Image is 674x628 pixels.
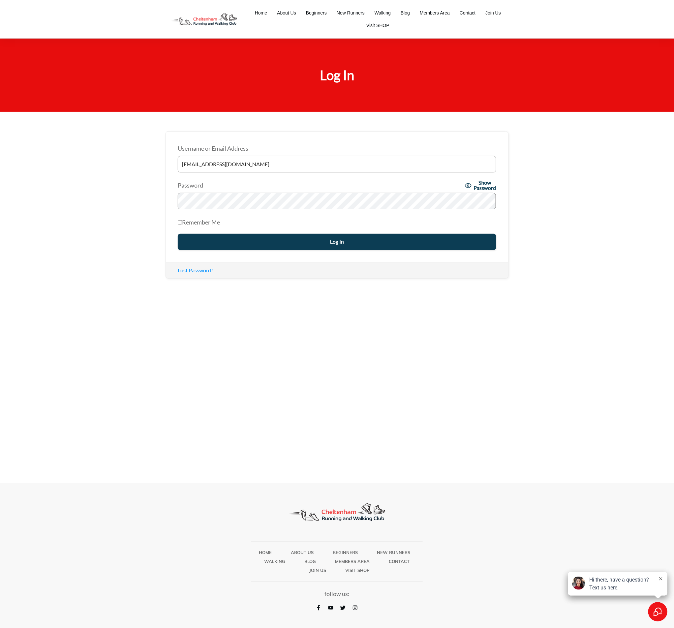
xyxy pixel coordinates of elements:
[281,496,393,528] img: Decathlon
[178,234,496,250] input: Log In
[465,180,496,191] button: Show Password
[320,67,354,83] span: Log In
[259,548,272,557] a: Home
[178,267,213,273] a: Lost Password?
[333,548,358,557] a: Beginners
[178,220,182,224] input: Remember Me
[460,8,475,17] a: Contact
[335,557,370,566] a: Members Area
[178,180,463,191] label: Password
[420,8,450,17] a: Members Area
[474,180,496,191] span: Show Password
[345,566,370,575] a: Visit SHOP
[375,8,391,17] a: Walking
[291,548,314,557] a: About Us
[277,8,296,17] a: About Us
[401,8,410,17] a: Blog
[389,557,410,566] a: Contact
[255,8,267,17] a: Home
[264,557,286,566] a: Walking
[166,8,242,30] img: Decathlon
[377,548,410,557] a: New Runners
[166,589,508,599] p: follow us:
[485,8,501,17] a: Join Us
[178,217,220,228] label: Remember Me
[366,21,389,30] a: Visit SHOP
[305,557,316,566] a: Blog
[309,566,326,575] a: Join Us
[337,8,365,17] a: New Runners
[306,8,327,17] a: Beginners
[178,143,496,154] label: Username or Email Address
